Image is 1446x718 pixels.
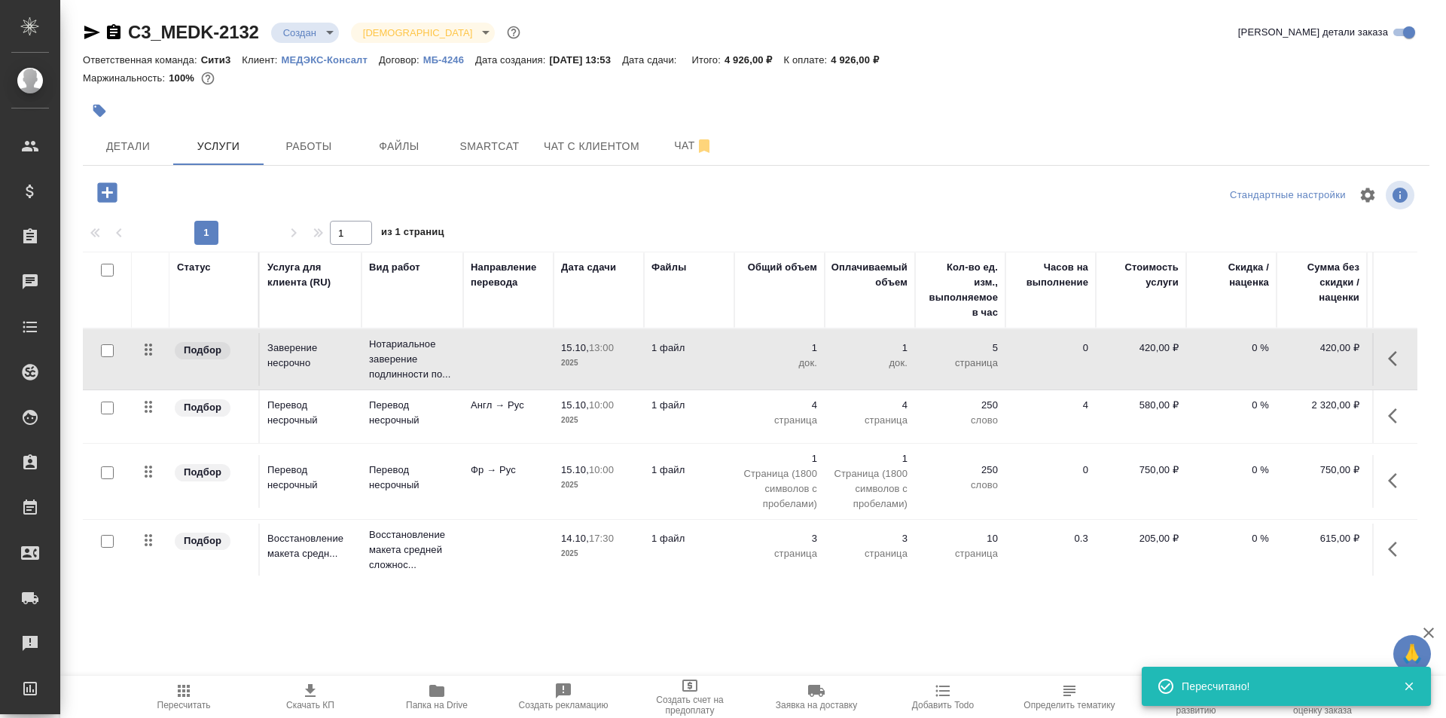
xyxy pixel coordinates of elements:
[561,464,589,475] p: 15.10,
[832,398,908,413] p: 4
[923,356,998,371] p: страница
[651,341,727,356] p: 1 файл
[267,531,354,561] p: Восстановление макета средн...
[832,341,908,356] p: 1
[267,341,354,371] p: Заверение несрочно
[475,54,549,66] p: Дата создания:
[832,356,908,371] p: док.
[1393,680,1424,693] button: Закрыть
[725,54,784,66] p: 4 926,00 ₽
[267,463,354,493] p: Перевод несрочный
[923,546,998,561] p: страница
[369,398,456,428] p: Перевод несрочный
[92,137,164,156] span: Детали
[1005,524,1096,576] td: 0.3
[1103,341,1179,356] p: 420,00 ₽
[471,463,546,478] p: Фр → Рус
[742,398,817,413] p: 4
[1013,260,1088,290] div: Часов на выполнение
[651,398,727,413] p: 1 файл
[831,54,890,66] p: 4 926,00 ₽
[369,463,456,493] p: Перевод несрочный
[1182,679,1380,694] div: Пересчитано!
[561,478,636,493] p: 2025
[282,53,379,66] a: МЕДЭКС-Консалт
[742,356,817,371] p: док.
[742,466,817,512] p: Страница (1800 символов с пробелами)
[184,343,221,358] p: Подбор
[742,413,817,428] p: страница
[742,341,817,356] p: 1
[1284,463,1359,478] p: 750,00 ₽
[1238,25,1388,40] span: [PERSON_NAME] детали заказа
[561,533,589,544] p: 14.10,
[1379,341,1415,377] button: Показать кнопки
[651,531,727,546] p: 1 файл
[1194,463,1269,478] p: 0 %
[1379,463,1415,499] button: Показать кнопки
[832,413,908,428] p: страница
[381,223,444,245] span: из 1 страниц
[923,478,998,493] p: слово
[279,26,321,39] button: Создан
[1194,398,1269,413] p: 0 %
[561,546,636,561] p: 2025
[561,413,636,428] p: 2025
[504,23,523,42] button: Доп статусы указывают на важность/срочность заказа
[453,137,526,156] span: Smartcat
[651,463,727,478] p: 1 файл
[561,399,589,411] p: 15.10,
[1284,260,1359,305] div: Сумма без скидки / наценки
[83,23,101,41] button: Скопировать ссылку для ЯМессенджера
[742,546,817,561] p: страница
[1226,184,1350,207] div: split button
[358,26,477,39] button: [DEMOGRAPHIC_DATA]
[923,341,998,356] p: 5
[182,137,255,156] span: Услуги
[1284,341,1359,356] p: 420,00 ₽
[832,546,908,561] p: страница
[923,398,998,413] p: 250
[184,400,221,415] p: Подбор
[923,463,998,478] p: 250
[369,527,456,573] p: Восстановление макета средней сложнос...
[1386,181,1417,209] span: Посмотреть информацию
[83,72,169,84] p: Маржинальность:
[1005,455,1096,508] td: 0
[267,260,354,290] div: Услуга для клиента (RU)
[1379,398,1415,434] button: Показать кнопки
[198,69,218,88] button: 0.00 RUB;
[784,54,831,66] p: К оплате:
[1194,341,1269,356] p: 0 %
[273,137,345,156] span: Работы
[748,260,817,275] div: Общий объем
[83,94,116,127] button: Добавить тэг
[742,451,817,466] p: 1
[105,23,123,41] button: Скопировать ссылку
[561,342,589,353] p: 15.10,
[87,177,128,208] button: Добавить услугу
[351,23,495,43] div: Создан
[923,260,998,320] div: Кол-во ед. изм., выполняемое в час
[550,54,623,66] p: [DATE] 13:53
[169,72,198,84] p: 100%
[1350,177,1386,213] span: Настроить таблицу
[184,533,221,548] p: Подбор
[184,465,221,480] p: Подбор
[471,260,546,290] div: Направление перевода
[1194,531,1269,546] p: 0 %
[1103,463,1179,478] p: 750,00 ₽
[363,137,435,156] span: Файлы
[1284,531,1359,546] p: 615,00 ₽
[589,342,614,353] p: 13:00
[369,337,456,382] p: Нотариальное заверение подлинности по...
[1103,260,1179,290] div: Стоимость услуги
[1194,260,1269,290] div: Скидка / наценка
[832,531,908,546] p: 3
[267,398,354,428] p: Перевод несрочный
[201,54,243,66] p: Сити3
[589,399,614,411] p: 10:00
[544,137,639,156] span: Чат с клиентом
[1284,398,1359,413] p: 2 320,00 ₽
[692,54,725,66] p: Итого:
